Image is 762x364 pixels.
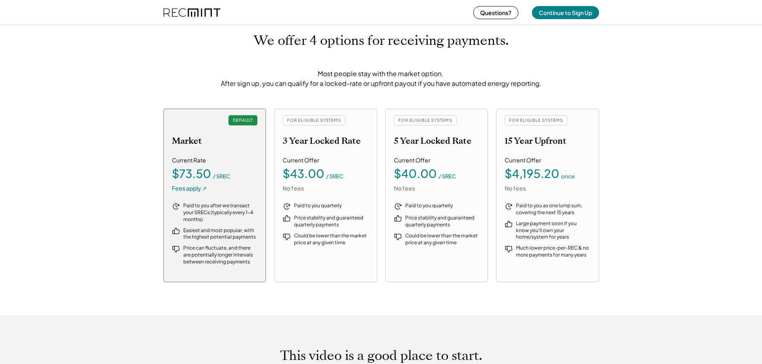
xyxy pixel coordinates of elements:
[516,245,591,259] div: Much lower price-per-REC & no more payments for many years
[280,348,482,364] h1: This video is a good place to start.
[294,202,369,209] div: Paid to you quarterly
[228,115,257,125] div: DEFAULT
[439,174,456,179] div: / SREC
[394,115,457,125] div: FOR ELIGIBLE SYSTEMS
[213,174,230,179] div: / SREC
[218,69,544,88] div: Most people stay with the market option. After sign up, you can qualify for a locked-rate or upfr...
[283,115,345,125] div: FOR ELIGIBLE SYSTEMS
[283,184,304,193] div: No fees
[394,156,430,164] div: Current Offer
[561,174,575,179] div: once
[505,168,559,179] div: $4,195.20
[505,156,541,164] div: Current Offer
[516,202,591,216] div: Paid to you as one lump sum, covering the next 15 years
[294,215,369,228] div: Price stability and guaranteed quarterly payments
[254,33,509,48] h1: We offer 4 options for receiving payments.
[183,227,258,241] div: Easiest and most popular, with the highest potential payments
[405,232,480,246] div: Could be lower than the market price at any given time
[505,115,567,125] div: FOR ELIGIBLE SYSTEMS
[394,168,437,179] div: $40.00
[394,136,472,146] h2: 5 Year Locked Rate
[172,156,206,164] div: Current Rate
[405,215,480,228] div: Price stability and guaranteed quarterly payments
[172,184,207,193] div: Fees apply ↗
[294,232,369,246] div: Could be lower than the market price at any given time
[283,156,319,164] div: Current Offer
[183,202,258,223] div: Paid to you after we transact your SRECs (typically every 1-4 months)
[505,184,526,193] div: No fees
[283,136,361,146] h2: 3 Year Locked Rate
[516,220,591,241] div: Large payment soon if you know you'll own your home/system for years
[505,136,567,146] h2: 15 Year Upfront
[532,6,599,19] button: Continue to Sign Up
[183,245,258,265] div: Price can fluctuate, and there are potentially longer intervals between receiving payments
[283,168,324,179] div: $43.00
[172,136,202,146] h2: Market
[405,202,480,209] div: Paid to you quarterly
[163,2,220,23] img: recmint-logotype%403x%20%281%29.jpeg
[473,6,518,19] button: Questions?
[326,174,343,179] div: / SREC
[394,184,415,193] div: No fees
[172,168,211,179] div: $73.50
